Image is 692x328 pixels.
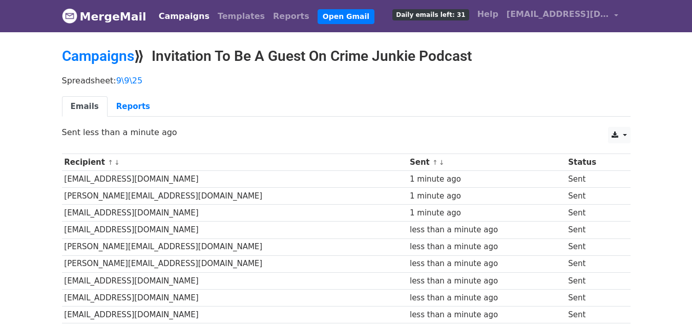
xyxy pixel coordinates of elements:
a: Open Gmail [318,9,374,24]
span: Daily emails left: 31 [392,9,469,20]
a: ↓ [439,159,445,166]
a: [EMAIL_ADDRESS][DOMAIN_NAME] [502,4,622,28]
a: ↓ [114,159,120,166]
td: [PERSON_NAME][EMAIL_ADDRESS][DOMAIN_NAME] [62,255,408,272]
td: Sent [565,255,622,272]
div: less than a minute ago [410,241,563,253]
td: Sent [565,188,622,205]
a: MergeMail [62,6,146,27]
div: less than a minute ago [410,258,563,270]
td: Sent [565,272,622,289]
td: [EMAIL_ADDRESS][DOMAIN_NAME] [62,171,408,188]
a: Daily emails left: 31 [388,4,473,25]
th: Sent [407,154,565,171]
span: [EMAIL_ADDRESS][DOMAIN_NAME] [507,8,609,20]
h2: ⟫ Invitation To Be A Guest On Crime Junkie Podcast [62,48,631,65]
a: ↑ [432,159,438,166]
td: Sent [565,222,622,238]
a: Templates [214,6,269,27]
a: Reports [108,96,159,117]
td: [PERSON_NAME][EMAIL_ADDRESS][DOMAIN_NAME] [62,188,408,205]
div: 1 minute ago [410,190,563,202]
td: [EMAIL_ADDRESS][DOMAIN_NAME] [62,289,408,306]
td: [PERSON_NAME][EMAIL_ADDRESS][DOMAIN_NAME] [62,238,408,255]
p: Spreadsheet: [62,75,631,86]
a: Emails [62,96,108,117]
td: [EMAIL_ADDRESS][DOMAIN_NAME] [62,272,408,289]
a: Campaigns [62,48,134,64]
div: 1 minute ago [410,173,563,185]
div: 1 minute ago [410,207,563,219]
td: Sent [565,205,622,222]
a: 9\9\25 [116,76,143,85]
th: Recipient [62,154,408,171]
th: Status [565,154,622,171]
td: Sent [565,289,622,306]
a: Reports [269,6,313,27]
td: [EMAIL_ADDRESS][DOMAIN_NAME] [62,205,408,222]
a: Campaigns [155,6,214,27]
td: Sent [565,306,622,323]
td: Sent [565,171,622,188]
td: [EMAIL_ADDRESS][DOMAIN_NAME] [62,222,408,238]
img: MergeMail logo [62,8,77,24]
a: ↑ [108,159,113,166]
a: Help [473,4,502,25]
div: less than a minute ago [410,224,563,236]
td: [EMAIL_ADDRESS][DOMAIN_NAME] [62,306,408,323]
div: less than a minute ago [410,275,563,287]
td: Sent [565,238,622,255]
div: less than a minute ago [410,309,563,321]
div: less than a minute ago [410,292,563,304]
p: Sent less than a minute ago [62,127,631,138]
